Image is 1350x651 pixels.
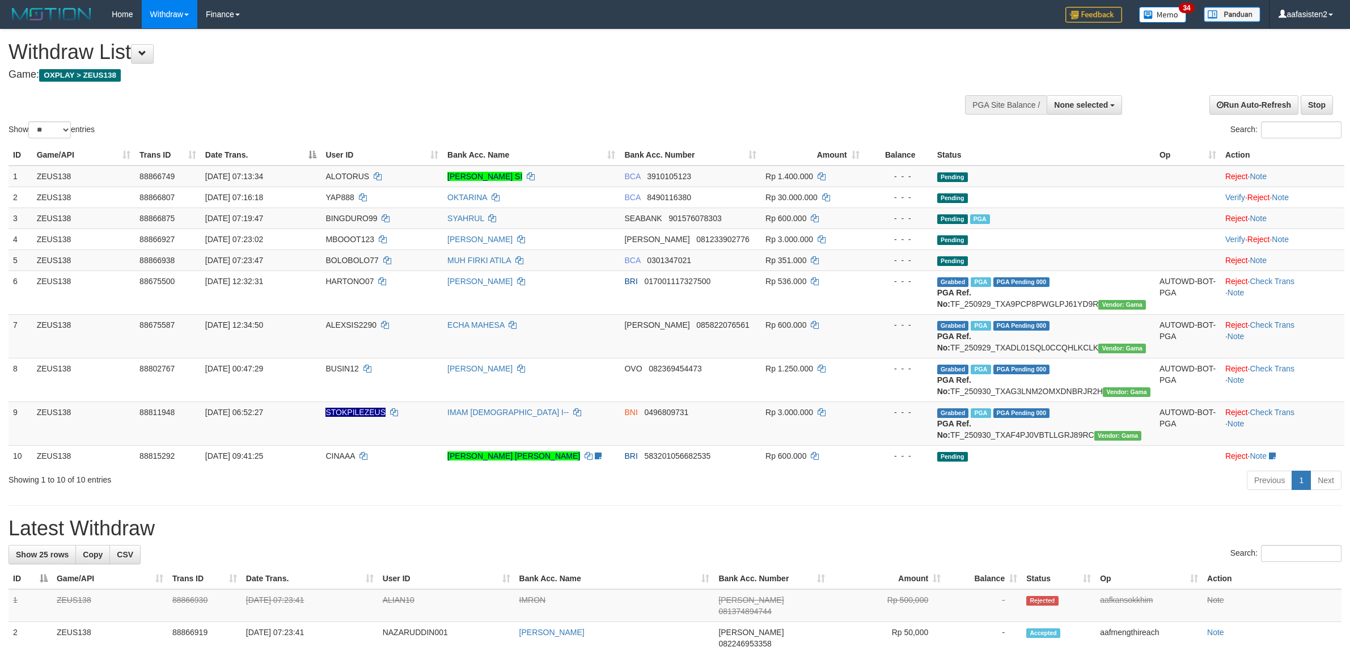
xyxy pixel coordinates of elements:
label: Search: [1230,121,1341,138]
img: Feedback.jpg [1065,7,1122,23]
a: Reject [1225,320,1248,329]
span: 88675587 [139,320,175,329]
td: ZEUS138 [32,270,135,314]
td: · [1221,445,1344,466]
span: Rejected [1026,596,1058,606]
td: 1 [9,166,32,187]
span: 88815292 [139,451,175,460]
td: TF_250930_TXAF4PJ0VBTLLGRJ89RC [933,401,1155,445]
td: TF_250930_TXAG3LNM2OMXDNBRJR2H [933,358,1155,401]
span: [DATE] 00:47:29 [205,364,263,373]
span: Copy 082369454473 to clipboard [649,364,701,373]
button: None selected [1047,95,1122,115]
td: 88866930 [168,589,242,622]
td: ZEUS138 [32,314,135,358]
span: [DATE] 07:16:18 [205,193,263,202]
span: PGA Pending [993,277,1050,287]
a: Check Trans [1250,277,1294,286]
span: [PERSON_NAME] [624,320,689,329]
td: Rp 500,000 [830,589,945,622]
span: Copy 0496809731 to clipboard [644,408,688,417]
span: [DATE] 07:19:47 [205,214,263,223]
span: Copy 583201056682535 to clipboard [644,451,710,460]
a: CSV [109,545,141,564]
span: BRI [624,277,637,286]
span: YAP888 [325,193,354,202]
span: PGA Pending [993,321,1050,331]
th: Bank Acc. Number: activate to sort column ascending [714,568,830,589]
span: Marked by aafpengsreynich [971,321,991,331]
span: Marked by aaftrukkakada [971,277,991,287]
b: PGA Ref. No: [937,419,971,439]
span: OVO [624,364,642,373]
a: [PERSON_NAME] [PERSON_NAME] [447,451,580,460]
td: ZEUS138 [52,589,168,622]
label: Search: [1230,545,1341,562]
a: Verify [1225,235,1245,244]
span: [DATE] 07:23:47 [205,256,263,265]
span: Copy 082246953358 to clipboard [718,639,771,648]
a: Reject [1225,408,1248,417]
div: PGA Site Balance / [965,95,1047,115]
span: Grabbed [937,321,969,331]
td: [DATE] 07:23:41 [242,589,378,622]
span: CSV [117,550,133,559]
span: Copy 081233902776 to clipboard [696,235,749,244]
a: Copy [75,545,110,564]
span: Rp 1.400.000 [765,172,813,181]
label: Show entries [9,121,95,138]
td: · [1221,250,1344,270]
td: · [1221,166,1344,187]
span: Pending [937,193,968,203]
span: Rp 351.000 [765,256,806,265]
td: ZEUS138 [32,187,135,208]
span: Pending [937,256,968,266]
span: 34 [1179,3,1194,13]
a: Note [1272,193,1289,202]
span: OXPLAY > ZEUS138 [39,69,121,82]
a: Check Trans [1250,320,1294,329]
span: Rp 600.000 [765,451,806,460]
a: Note [1250,172,1267,181]
th: Balance: activate to sort column ascending [945,568,1022,589]
span: PGA Pending [993,365,1050,374]
span: ALEXSIS2290 [325,320,376,329]
th: Date Trans.: activate to sort column ascending [242,568,378,589]
a: Reject [1225,256,1248,265]
td: 9 [9,401,32,445]
span: Rp 1.250.000 [765,364,813,373]
a: Reject [1247,235,1270,244]
span: Pending [937,452,968,462]
span: Copy [83,550,103,559]
td: 3 [9,208,32,229]
th: Action [1221,145,1344,166]
div: - - - [869,407,928,418]
a: Note [1228,332,1245,341]
img: Button%20Memo.svg [1139,7,1187,23]
td: ZEUS138 [32,445,135,466]
span: Grabbed [937,365,969,374]
td: TF_250929_TXA9PCP8PWGLPJ61YD9R [933,270,1155,314]
td: 2 [9,187,32,208]
span: 88675500 [139,277,175,286]
span: Marked by aafkaynarin [970,214,990,224]
th: Action [1203,568,1341,589]
th: ID: activate to sort column descending [9,568,52,589]
td: ALIAN10 [378,589,515,622]
a: [PERSON_NAME] SI [447,172,522,181]
th: Status [933,145,1155,166]
span: BCA [624,256,640,265]
span: 88866749 [139,172,175,181]
th: Date Trans.: activate to sort column descending [201,145,321,166]
span: HARTONO07 [325,277,374,286]
td: 10 [9,445,32,466]
span: Vendor URL: https://trx31.1velocity.biz [1098,300,1146,310]
span: Marked by aafsreyleap [971,408,991,418]
td: - [945,589,1022,622]
td: ZEUS138 [32,401,135,445]
span: BCA [624,172,640,181]
span: Copy 3910105123 to clipboard [647,172,691,181]
th: Game/API: activate to sort column ascending [32,145,135,166]
span: BRI [624,451,637,460]
b: PGA Ref. No: [937,375,971,396]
